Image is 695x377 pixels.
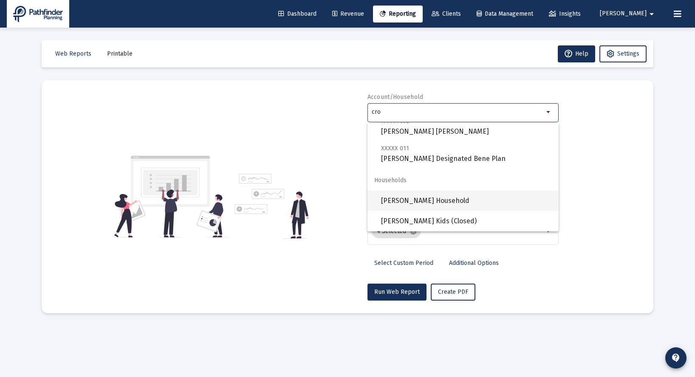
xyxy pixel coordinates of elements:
img: Dashboard [13,6,63,23]
button: Help [558,45,595,62]
span: Printable [107,50,133,57]
span: Clients [432,10,461,17]
span: [PERSON_NAME] Designated Bene Plan [381,143,552,164]
a: Data Management [470,6,540,23]
a: Insights [542,6,588,23]
span: XXXXX 832 [381,118,409,125]
button: Printable [100,45,139,62]
a: Clients [425,6,468,23]
img: reporting-alt [234,174,309,239]
span: Households [367,170,559,191]
span: [PERSON_NAME] [PERSON_NAME] [381,116,552,137]
span: Revenue [332,10,364,17]
span: [PERSON_NAME] Household [381,191,552,211]
span: Settings [617,50,639,57]
span: XXXXX 011 [381,145,409,152]
span: Web Reports [55,50,91,57]
mat-icon: cancel [410,228,417,235]
a: Dashboard [271,6,323,23]
input: Search or select an account or household [372,109,544,115]
a: Reporting [373,6,423,23]
span: Reporting [380,10,416,17]
span: Run Web Report [374,288,420,295]
mat-icon: contact_support [671,353,681,363]
span: Select Custom Period [374,259,433,267]
span: [PERSON_NAME] Kids (Closed) [381,211,552,231]
button: Run Web Report [367,284,427,301]
label: Account/Household [367,93,424,101]
mat-chip: 4 Selected [372,225,421,238]
span: Help [565,50,588,57]
mat-icon: arrow_drop_down [544,107,554,117]
span: Additional Options [449,259,499,267]
button: Settings [599,45,647,62]
span: Insights [549,10,581,17]
button: Web Reports [48,45,98,62]
a: Revenue [325,6,371,23]
button: Create PDF [431,284,475,301]
img: reporting [113,155,229,239]
mat-chip-list: Selection [372,223,544,240]
mat-icon: arrow_drop_down [647,6,657,23]
span: Dashboard [278,10,316,17]
button: [PERSON_NAME] [590,5,667,22]
span: [PERSON_NAME] [600,10,647,17]
span: Create PDF [438,288,468,295]
span: Data Management [477,10,533,17]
